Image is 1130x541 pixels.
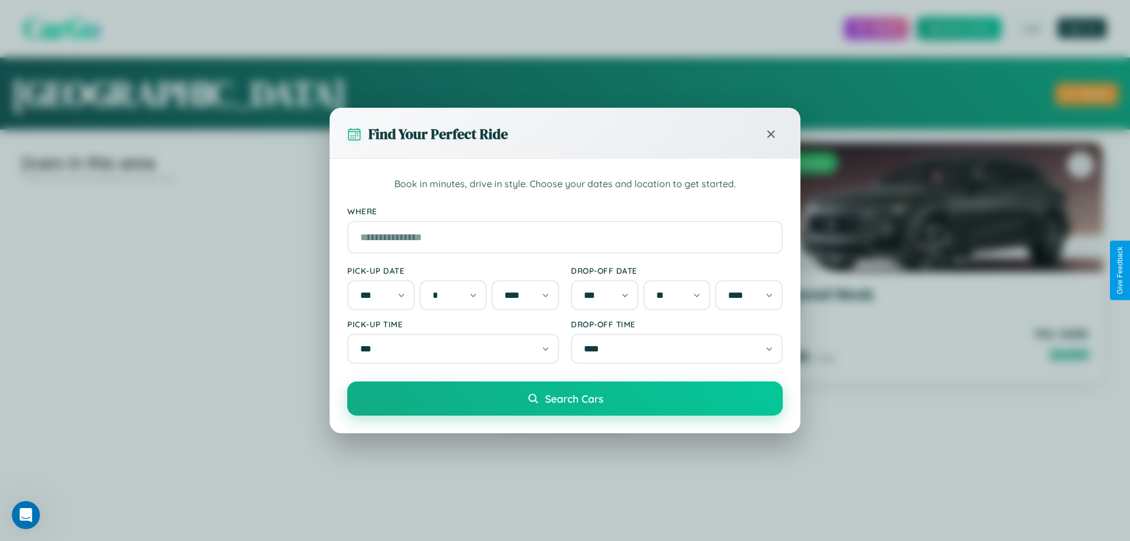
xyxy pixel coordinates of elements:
label: Pick-up Date [347,265,559,276]
label: Pick-up Time [347,319,559,329]
label: Where [347,206,783,216]
h3: Find Your Perfect Ride [368,124,508,144]
p: Book in minutes, drive in style. Choose your dates and location to get started. [347,177,783,192]
button: Search Cars [347,381,783,416]
label: Drop-off Time [571,319,783,329]
label: Drop-off Date [571,265,783,276]
span: Search Cars [545,392,603,405]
